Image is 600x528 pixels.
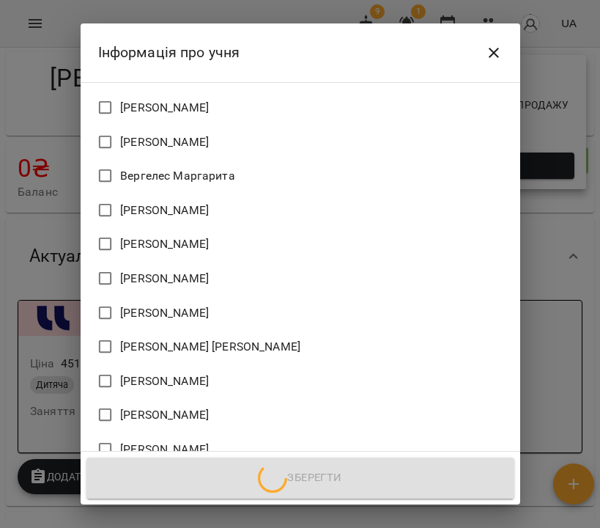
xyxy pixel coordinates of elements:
[120,133,209,151] span: [PERSON_NAME]
[476,35,511,70] button: Close
[120,99,209,117] span: [PERSON_NAME]
[120,235,209,253] span: [PERSON_NAME]
[120,304,209,322] span: [PERSON_NAME]
[120,202,209,219] span: [PERSON_NAME]
[120,406,209,424] span: [PERSON_NAME]
[120,373,209,390] span: [PERSON_NAME]
[120,338,300,356] span: [PERSON_NAME] [PERSON_NAME]
[120,441,209,458] span: [PERSON_NAME]
[120,270,209,287] span: [PERSON_NAME]
[120,167,235,185] span: Вергелес Маргарита
[98,41,240,64] h6: Інформація про учня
